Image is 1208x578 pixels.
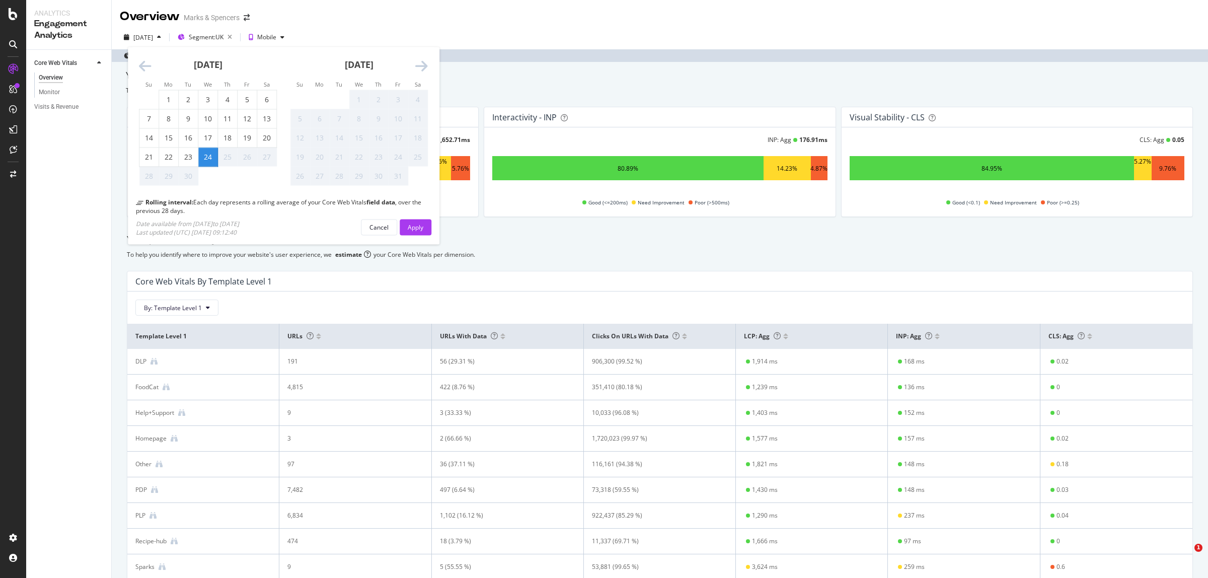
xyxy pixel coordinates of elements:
[799,135,827,144] div: 176.91 ms
[369,171,388,181] div: 30
[349,90,369,109] td: Not available. Wednesday, October 1, 2025
[349,148,369,167] td: Not available. Wednesday, October 22, 2025
[440,562,562,571] div: 5 (55.55 %)
[366,198,395,206] b: field data
[184,13,240,23] div: Marks & Spencers
[310,167,330,186] td: Not available. Monday, October 27, 2025
[440,460,562,469] div: 36 (37.11 %)
[330,167,349,186] td: Not available. Tuesday, October 28, 2025
[159,128,179,148] td: Monday, September 15, 2025
[198,128,218,148] td: Wednesday, September 17, 2025
[345,58,373,70] strong: [DATE]
[375,81,382,88] small: Th
[408,95,427,105] div: 4
[850,112,925,122] div: Visual Stability - CLS
[638,196,685,208] span: Need Improvement
[139,171,159,181] div: 28
[135,434,167,443] div: Homepage
[952,196,980,208] span: Good (<0.1)
[330,148,349,167] td: Not available. Tuesday, October 21, 2025
[139,148,159,167] td: Sunday, September 21, 2025
[904,434,925,443] div: 157 ms
[330,171,349,181] div: 28
[287,460,409,469] div: 97
[1056,434,1069,443] div: 0.02
[257,114,276,124] div: 13
[34,58,77,68] div: Core Web Vitals
[752,357,778,366] div: 1,914 ms
[904,408,925,417] div: 152 ms
[310,109,330,128] td: Not available. Monday, October 6, 2025
[127,250,1193,259] div: To help you identify where to improve your website's user experience, we your Core Web Vitals per...
[257,148,277,167] td: Not available. Saturday, September 27, 2025
[981,164,1002,173] div: 84.95%
[290,114,310,124] div: 5
[310,152,329,162] div: 20
[120,8,180,25] div: Overview
[120,29,165,45] button: [DATE]
[1194,544,1202,552] span: 1
[440,332,498,340] span: URLs with data
[245,29,288,45] button: Mobile
[349,109,369,128] td: Not available. Wednesday, October 8, 2025
[990,196,1037,208] span: Need Improvement
[389,148,408,167] td: Not available. Friday, October 24, 2025
[389,171,408,181] div: 31
[218,109,238,128] td: Thursday, September 11, 2025
[440,537,562,546] div: 18 (3.79 %)
[159,171,178,181] div: 29
[400,219,431,235] button: Apply
[238,152,257,162] div: 26
[39,87,60,98] div: Monitor
[159,90,179,109] td: Monday, September 1, 2025
[257,34,276,40] div: Mobile
[330,152,349,162] div: 21
[349,167,369,186] td: Not available. Wednesday, October 29, 2025
[1172,135,1184,144] div: 0.05
[369,128,389,148] td: Not available. Thursday, October 16, 2025
[904,485,925,494] div: 148 ms
[290,148,310,167] td: Not available. Sunday, October 19, 2025
[144,304,202,312] span: By: Template Level 1
[135,383,159,392] div: FoodCat
[440,485,562,494] div: 497 (6.64 %)
[126,86,1194,95] div: This dashboard represents how Google measures your website's user experience based on
[310,148,330,167] td: Not available. Monday, October 20, 2025
[335,250,362,259] div: estimate
[752,408,778,417] div: 1,403 ms
[752,485,778,494] div: 1,430 ms
[224,81,231,88] small: Th
[218,114,237,124] div: 11
[218,152,237,162] div: 25
[135,485,147,494] div: PDP
[395,81,401,88] small: Fr
[349,114,368,124] div: 8
[139,128,159,148] td: Sunday, September 14, 2025
[257,109,277,128] td: Saturday, September 13, 2025
[389,167,408,186] td: Not available. Friday, October 31, 2025
[752,562,778,571] div: 3,624 ms
[369,148,389,167] td: Not available. Thursday, October 23, 2025
[34,102,79,112] div: Visits & Revenue
[185,81,191,88] small: Tu
[310,171,329,181] div: 27
[904,562,925,571] div: 259 ms
[198,95,217,105] div: 3
[592,485,714,494] div: 73,318 (59.55 %)
[1056,511,1069,520] div: 0.04
[135,562,155,571] div: Sparks
[218,133,237,143] div: 18
[592,537,714,546] div: 11,337 (69.71 %)
[389,109,408,128] td: Not available. Friday, October 10, 2025
[389,133,408,143] div: 17
[440,383,562,392] div: 422 (8.76 %)
[389,114,408,124] div: 10
[592,434,714,443] div: 1,720,023 (99.97 %)
[257,152,276,162] div: 27
[310,114,329,124] div: 6
[592,460,714,469] div: 116,161 (94.38 %)
[618,164,638,173] div: 80.89%
[287,485,409,494] div: 7,482
[290,133,310,143] div: 12
[904,460,925,469] div: 148 ms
